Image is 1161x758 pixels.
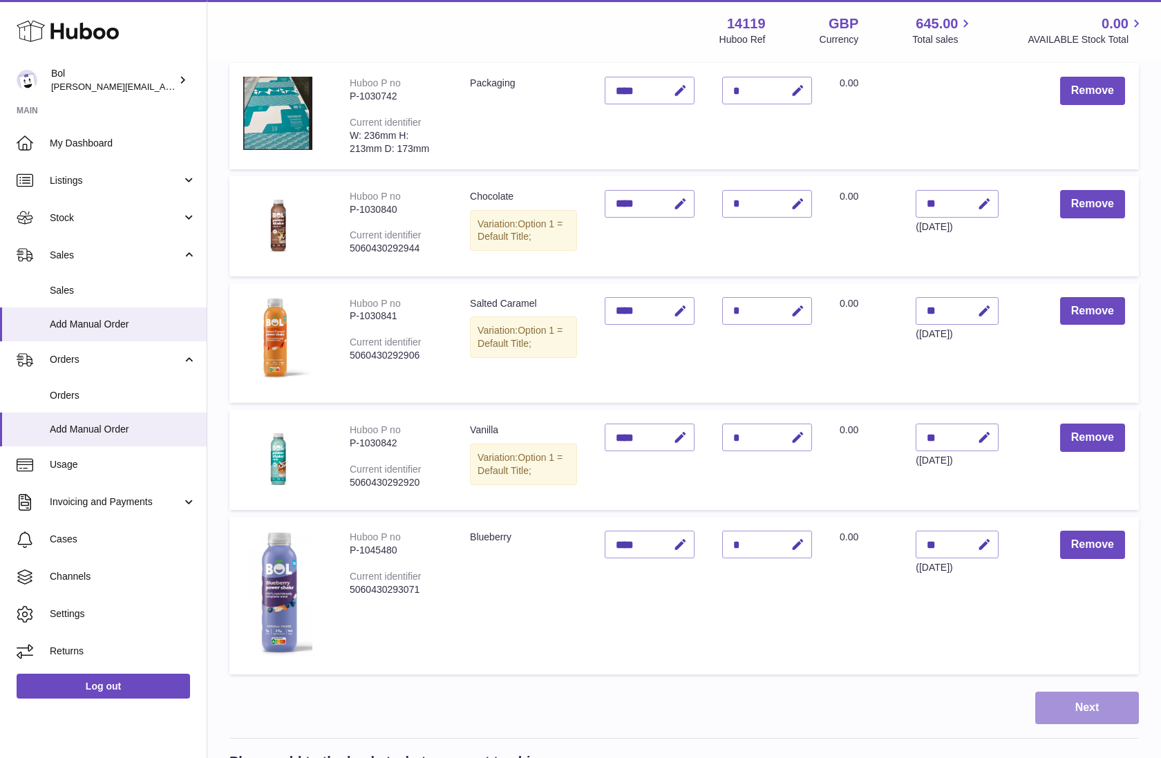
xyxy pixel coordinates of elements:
[840,191,858,202] span: 0.00
[1028,33,1144,46] span: AVAILABLE Stock Total
[350,349,442,362] div: 5060430292906
[350,437,442,450] div: P-1030842
[350,531,401,542] div: Huboo P no
[50,495,182,509] span: Invoicing and Payments
[350,476,442,489] div: 5060430292920
[456,176,591,276] td: Chocolate
[916,454,999,467] div: ([DATE])
[727,15,766,33] strong: 14119
[840,424,858,435] span: 0.00
[840,77,858,88] span: 0.00
[50,353,182,366] span: Orders
[1060,297,1125,325] button: Remove
[350,544,442,557] div: P-1045480
[350,90,442,103] div: P-1030742
[350,242,442,255] div: 5060430292944
[50,249,182,262] span: Sales
[829,15,858,33] strong: GBP
[51,81,351,92] span: [PERSON_NAME][EMAIL_ADDRESS][PERSON_NAME][DOMAIN_NAME]
[350,310,442,323] div: P-1030841
[1060,77,1125,105] button: Remove
[243,424,312,493] img: Vanilla
[50,423,196,436] span: Add Manual Order
[1060,424,1125,452] button: Remove
[50,211,182,225] span: Stock
[243,77,312,149] img: Packaging
[50,607,196,620] span: Settings
[50,389,196,402] span: Orders
[51,67,176,93] div: Bol
[50,318,196,331] span: Add Manual Order
[456,63,591,169] td: Packaging
[1035,692,1139,724] button: Next
[50,174,182,187] span: Listings
[17,70,37,91] img: Isabel.deSousa@bolfoods.com
[912,15,974,46] a: 645.00 Total sales
[17,674,190,699] a: Log out
[243,190,312,259] img: Chocolate
[350,229,422,240] div: Current identifier
[478,218,563,243] span: Option 1 = Default Title;
[243,297,312,386] img: Salted Caramel
[350,203,442,216] div: P-1030840
[350,571,422,582] div: Current identifier
[50,284,196,297] span: Sales
[912,33,974,46] span: Total sales
[470,210,577,252] div: Variation:
[50,137,196,150] span: My Dashboard
[350,117,422,128] div: Current identifier
[350,424,401,435] div: Huboo P no
[456,283,591,404] td: Salted Caramel
[1060,531,1125,559] button: Remove
[350,464,422,475] div: Current identifier
[916,561,999,574] div: ([DATE])
[478,452,563,476] span: Option 1 = Default Title;
[350,191,401,202] div: Huboo P no
[840,531,858,542] span: 0.00
[840,298,858,309] span: 0.00
[478,325,563,349] span: Option 1 = Default Title;
[719,33,766,46] div: Huboo Ref
[456,517,591,674] td: Blueberry
[350,129,442,155] div: W: 236mm H: 213mm D: 173mm
[820,33,859,46] div: Currency
[350,77,401,88] div: Huboo P no
[916,220,999,234] div: ([DATE])
[1060,190,1125,218] button: Remove
[50,458,196,471] span: Usage
[1102,15,1129,33] span: 0.00
[243,531,312,657] img: Blueberry
[1028,15,1144,46] a: 0.00 AVAILABLE Stock Total
[50,533,196,546] span: Cases
[350,337,422,348] div: Current identifier
[916,15,958,33] span: 645.00
[916,328,999,341] div: ([DATE])
[350,298,401,309] div: Huboo P no
[470,444,577,485] div: Variation:
[50,645,196,658] span: Returns
[50,570,196,583] span: Channels
[456,410,591,510] td: Vanilla
[470,316,577,358] div: Variation:
[350,583,442,596] div: 5060430293071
